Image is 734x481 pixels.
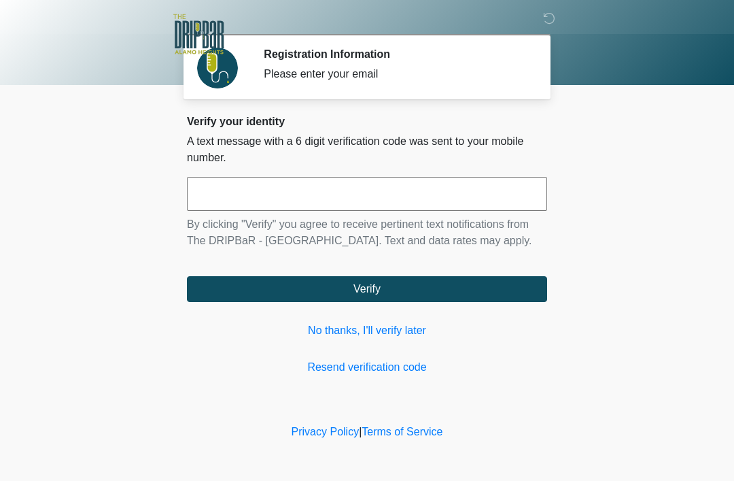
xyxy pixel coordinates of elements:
img: The DRIPBaR - Alamo Heights Logo [173,10,224,59]
a: No thanks, I'll verify later [187,322,547,339]
button: Verify [187,276,547,302]
p: By clicking "Verify" you agree to receive pertinent text notifications from The DRIPBaR - [GEOGRA... [187,216,547,249]
h2: Verify your identity [187,115,547,128]
div: Please enter your email [264,66,527,82]
a: Resend verification code [187,359,547,376]
a: Terms of Service [362,426,442,437]
p: A text message with a 6 digit verification code was sent to your mobile number. [187,133,547,166]
a: | [359,426,362,437]
a: Privacy Policy [292,426,360,437]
